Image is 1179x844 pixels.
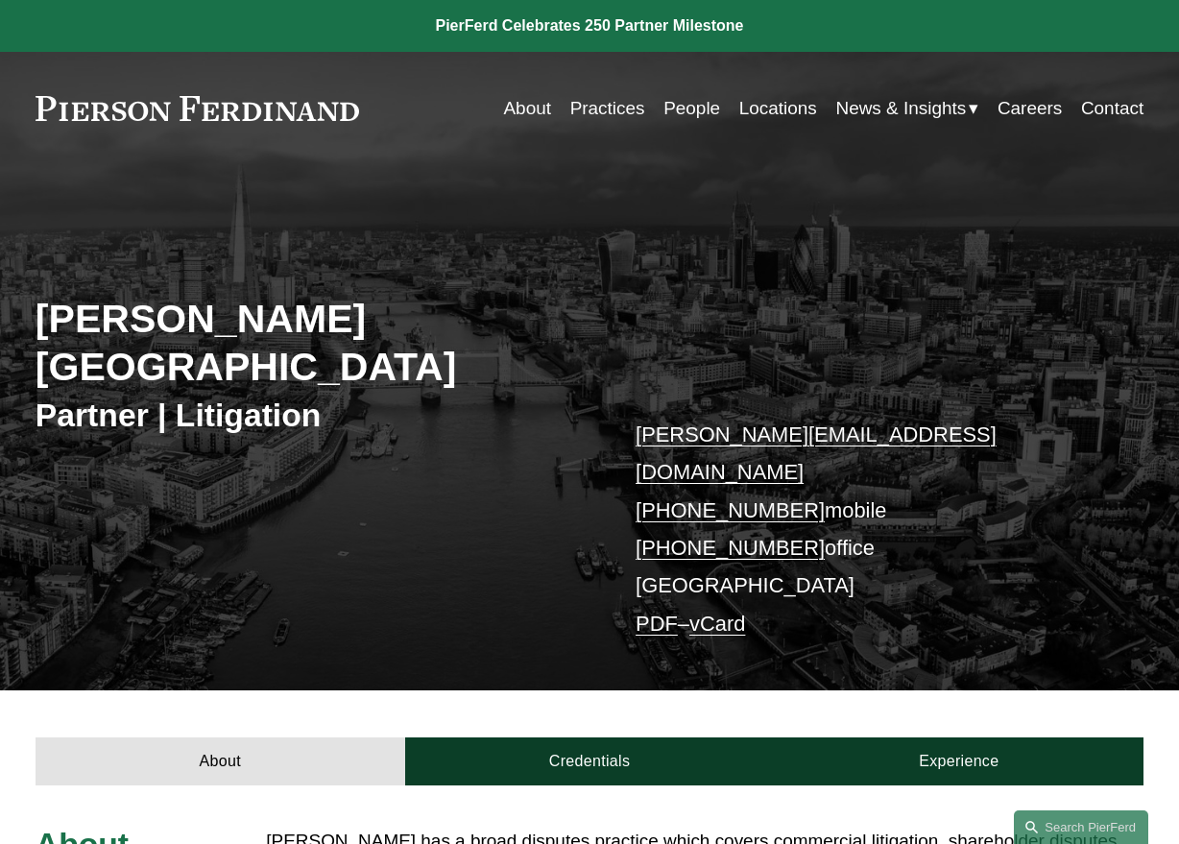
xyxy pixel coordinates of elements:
[636,536,825,560] a: [PHONE_NUMBER]
[663,90,720,127] a: People
[689,612,745,636] a: vCard
[774,737,1143,785] a: Experience
[36,737,405,785] a: About
[36,296,589,391] h2: [PERSON_NAME][GEOGRAPHIC_DATA]
[636,416,1097,642] p: mobile office [GEOGRAPHIC_DATA] –
[998,90,1062,127] a: Careers
[1081,90,1143,127] a: Contact
[503,90,551,127] a: About
[1014,810,1148,844] a: Search this site
[636,612,678,636] a: PDF
[405,737,775,785] a: Credentials
[636,498,825,522] a: [PHONE_NUMBER]
[835,90,978,127] a: folder dropdown
[739,90,817,127] a: Locations
[36,396,589,436] h3: Partner | Litigation
[570,90,645,127] a: Practices
[636,422,997,484] a: [PERSON_NAME][EMAIL_ADDRESS][DOMAIN_NAME]
[835,92,966,125] span: News & Insights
